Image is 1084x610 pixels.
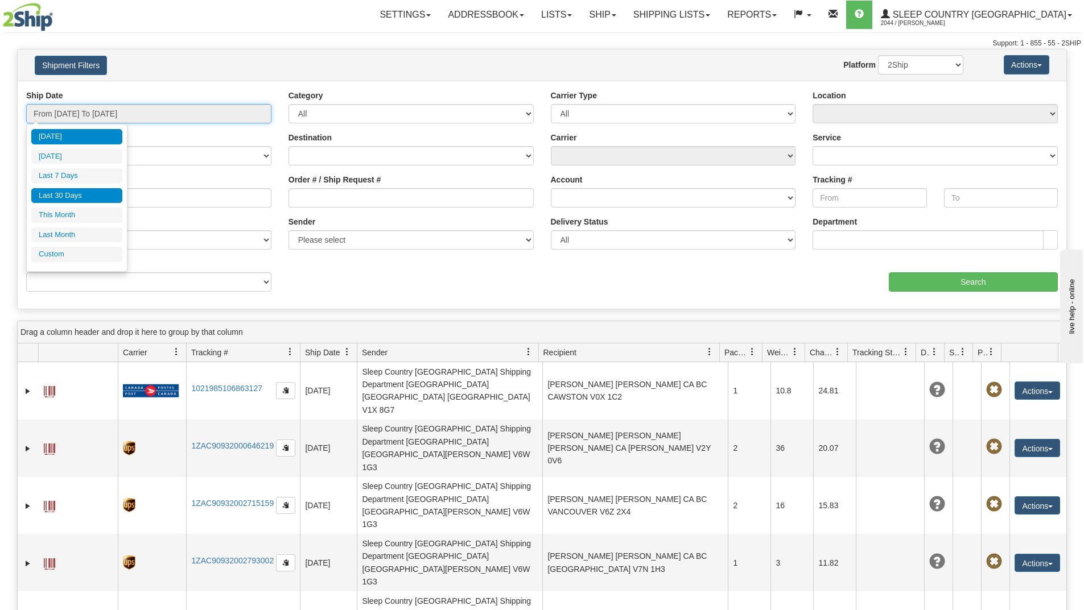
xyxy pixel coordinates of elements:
[276,439,295,457] button: Copy to clipboard
[9,10,105,18] div: live help - online
[929,382,945,398] span: Unknown
[770,534,813,591] td: 3
[813,216,857,227] label: Department
[22,443,34,454] a: Expand
[542,534,728,591] td: [PERSON_NAME] [PERSON_NAME] CA BC [GEOGRAPHIC_DATA] V7N 1H3
[551,90,597,101] label: Carrier Type
[580,1,624,29] a: Ship
[288,90,323,101] label: Category
[770,362,813,420] td: 10.8
[551,216,608,227] label: Delivery Status
[281,342,300,362] a: Tracking # filter column settings
[551,132,577,143] label: Carrier
[44,553,55,571] a: Label
[357,420,542,477] td: Sleep Country [GEOGRAPHIC_DATA] Shipping Department [GEOGRAPHIC_DATA] [GEOGRAPHIC_DATA][PERSON_NA...
[439,1,533,29] a: Addressbook
[785,342,805,362] a: Weight filter column settings
[1015,554,1060,572] button: Actions
[300,534,357,591] td: [DATE]
[813,188,926,208] input: From
[123,347,147,358] span: Carrier
[700,342,719,362] a: Recipient filter column settings
[519,342,538,362] a: Sender filter column settings
[1015,381,1060,400] button: Actions
[986,439,1002,455] span: Pickup Not Assigned
[44,496,55,514] a: Label
[890,10,1066,19] span: Sleep Country [GEOGRAPHIC_DATA]
[371,1,439,29] a: Settings
[191,441,274,450] a: 1ZAC90932000646219
[31,129,122,144] li: [DATE]
[929,439,945,455] span: Unknown
[300,477,357,534] td: [DATE]
[813,477,856,534] td: 15.83
[813,362,856,420] td: 24.81
[191,347,228,358] span: Tracking #
[276,497,295,514] button: Copy to clipboard
[44,381,55,399] a: Label
[300,362,357,420] td: [DATE]
[18,321,1066,343] div: grid grouping header
[31,247,122,262] li: Custom
[31,208,122,223] li: This Month
[191,556,274,565] a: 1ZAC90932002793002
[1058,247,1083,363] iframe: chat widget
[986,382,1002,398] span: Pickup Not Assigned
[123,384,179,398] img: 20 - Canada Post
[191,499,274,508] a: 1ZAC90932002715159
[728,362,770,420] td: 1
[719,1,785,29] a: Reports
[770,477,813,534] td: 16
[949,347,959,358] span: Shipment Issues
[852,347,902,358] span: Tracking Status
[191,384,262,393] a: 1021985106863127
[929,496,945,512] span: Unknown
[743,342,762,362] a: Packages filter column settings
[843,59,876,70] label: Platform
[22,558,34,569] a: Expand
[929,554,945,570] span: Unknown
[881,18,966,29] span: 2044 / [PERSON_NAME]
[978,347,987,358] span: Pickup Status
[813,534,856,591] td: 11.82
[551,174,583,185] label: Account
[542,420,728,477] td: [PERSON_NAME] [PERSON_NAME] [PERSON_NAME] CA [PERSON_NAME] V2Y 0V6
[728,477,770,534] td: 2
[3,3,53,31] img: logo2044.jpg
[767,347,791,358] span: Weight
[337,342,357,362] a: Ship Date filter column settings
[542,477,728,534] td: [PERSON_NAME] [PERSON_NAME] CA BC VANCOUVER V6Z 2X4
[123,498,135,512] img: 8 - UPS
[921,347,930,358] span: Delivery Status
[810,347,834,358] span: Charge
[31,168,122,184] li: Last 7 Days
[625,1,719,29] a: Shipping lists
[542,362,728,420] td: [PERSON_NAME] [PERSON_NAME] CA BC CAWSTON V0X 1C2
[276,554,295,571] button: Copy to clipboard
[986,496,1002,512] span: Pickup Not Assigned
[357,534,542,591] td: Sleep Country [GEOGRAPHIC_DATA] Shipping Department [GEOGRAPHIC_DATA] [GEOGRAPHIC_DATA][PERSON_NA...
[300,420,357,477] td: [DATE]
[357,477,542,534] td: Sleep Country [GEOGRAPHIC_DATA] Shipping Department [GEOGRAPHIC_DATA] [GEOGRAPHIC_DATA][PERSON_NA...
[813,420,856,477] td: 20.07
[896,342,916,362] a: Tracking Status filter column settings
[543,347,576,358] span: Recipient
[26,90,63,101] label: Ship Date
[288,132,332,143] label: Destination
[288,216,315,227] label: Sender
[167,342,186,362] a: Carrier filter column settings
[982,342,1001,362] a: Pickup Status filter column settings
[813,174,852,185] label: Tracking #
[728,420,770,477] td: 2
[357,362,542,420] td: Sleep Country [GEOGRAPHIC_DATA] Shipping Department [GEOGRAPHIC_DATA] [GEOGRAPHIC_DATA] [GEOGRAPH...
[986,554,1002,570] span: Pickup Not Assigned
[728,534,770,591] td: 1
[22,500,34,512] a: Expand
[953,342,972,362] a: Shipment Issues filter column settings
[276,382,295,399] button: Copy to clipboard
[362,347,388,358] span: Sender
[31,149,122,164] li: [DATE]
[35,56,107,75] button: Shipment Filters
[770,420,813,477] td: 36
[31,188,122,204] li: Last 30 Days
